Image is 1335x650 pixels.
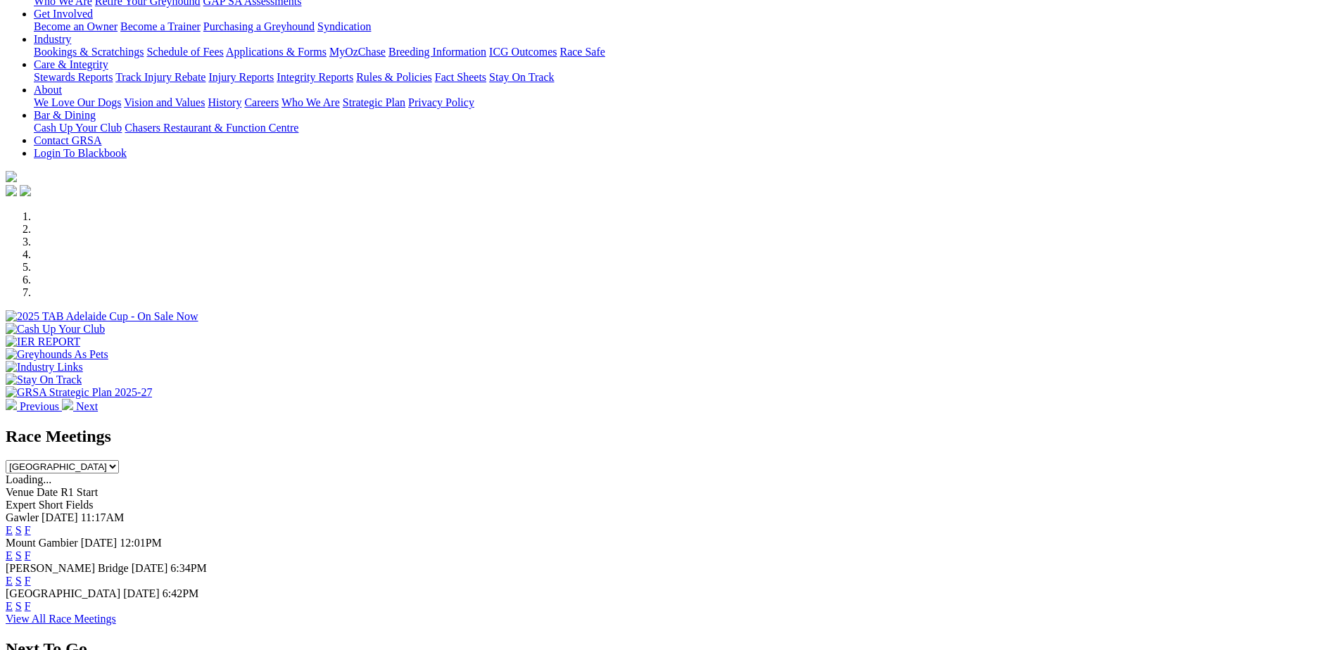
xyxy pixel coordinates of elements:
a: E [6,524,13,536]
span: [GEOGRAPHIC_DATA] [6,587,120,599]
span: 6:42PM [163,587,199,599]
a: Become an Owner [34,20,118,32]
a: Chasers Restaurant & Function Centre [125,122,298,134]
a: Syndication [317,20,371,32]
img: facebook.svg [6,185,17,196]
img: twitter.svg [20,185,31,196]
a: Strategic Plan [343,96,405,108]
a: Get Involved [34,8,93,20]
span: Date [37,486,58,498]
div: Care & Integrity [34,71,1329,84]
span: Mount Gambier [6,537,78,549]
a: Login To Blackbook [34,147,127,159]
a: S [15,524,22,536]
a: S [15,600,22,612]
span: Gawler [6,511,39,523]
a: Race Safe [559,46,605,58]
span: Short [39,499,63,511]
a: F [25,549,31,561]
a: Industry [34,33,71,45]
a: MyOzChase [329,46,386,58]
a: E [6,549,13,561]
span: Next [76,400,98,412]
a: Careers [244,96,279,108]
a: S [15,575,22,587]
span: Fields [65,499,93,511]
span: Venue [6,486,34,498]
a: Stewards Reports [34,71,113,83]
a: Fact Sheets [435,71,486,83]
a: Privacy Policy [408,96,474,108]
a: F [25,524,31,536]
a: Applications & Forms [226,46,327,58]
a: Purchasing a Greyhound [203,20,315,32]
div: About [34,96,1329,109]
img: Greyhounds As Pets [6,348,108,361]
a: Bookings & Scratchings [34,46,144,58]
a: About [34,84,62,96]
span: 6:34PM [170,562,207,574]
div: Get Involved [34,20,1329,33]
span: [DATE] [81,537,118,549]
a: Breeding Information [388,46,486,58]
span: Loading... [6,473,51,485]
a: Integrity Reports [277,71,353,83]
span: 11:17AM [81,511,125,523]
img: 2025 TAB Adelaide Cup - On Sale Now [6,310,198,323]
img: IER REPORT [6,336,80,348]
a: Who We Are [281,96,340,108]
a: E [6,600,13,612]
span: [DATE] [123,587,160,599]
img: Cash Up Your Club [6,323,105,336]
a: Next [62,400,98,412]
a: Track Injury Rebate [115,71,205,83]
a: Schedule of Fees [146,46,223,58]
span: Previous [20,400,59,412]
a: Care & Integrity [34,58,108,70]
span: [DATE] [42,511,78,523]
a: E [6,575,13,587]
h2: Race Meetings [6,427,1329,446]
a: ICG Outcomes [489,46,557,58]
img: chevron-right-pager-white.svg [62,399,73,410]
span: R1 Start [61,486,98,498]
a: History [208,96,241,108]
span: Expert [6,499,36,511]
img: logo-grsa-white.png [6,171,17,182]
a: Vision and Values [124,96,205,108]
span: 12:01PM [120,537,162,549]
img: Industry Links [6,361,83,374]
a: Previous [6,400,62,412]
a: Contact GRSA [34,134,101,146]
img: Stay On Track [6,374,82,386]
a: Injury Reports [208,71,274,83]
img: chevron-left-pager-white.svg [6,399,17,410]
img: GRSA Strategic Plan 2025-27 [6,386,152,399]
a: F [25,575,31,587]
a: We Love Our Dogs [34,96,121,108]
a: Bar & Dining [34,109,96,121]
span: [DATE] [132,562,168,574]
span: [PERSON_NAME] Bridge [6,562,129,574]
a: F [25,600,31,612]
a: Become a Trainer [120,20,201,32]
a: Cash Up Your Club [34,122,122,134]
a: View All Race Meetings [6,613,116,625]
a: S [15,549,22,561]
a: Stay On Track [489,71,554,83]
a: Rules & Policies [356,71,432,83]
div: Bar & Dining [34,122,1329,134]
div: Industry [34,46,1329,58]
